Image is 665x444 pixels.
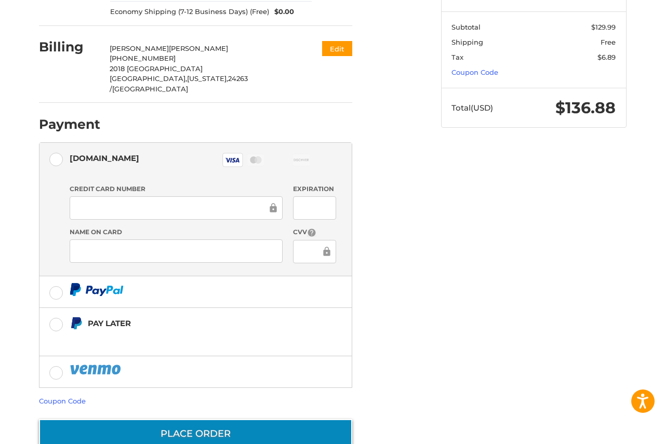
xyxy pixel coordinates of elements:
a: Coupon Code [451,68,498,76]
span: [GEOGRAPHIC_DATA], [110,74,187,83]
span: [GEOGRAPHIC_DATA] [112,85,188,93]
span: Tax [451,53,463,61]
h2: Billing [39,39,100,55]
span: 2018 [GEOGRAPHIC_DATA] [110,64,203,73]
img: PayPal icon [70,363,123,376]
span: [PERSON_NAME] [110,44,169,52]
a: Coupon Code [39,397,86,405]
span: [PHONE_NUMBER] [110,54,176,62]
span: Shipping [451,38,483,46]
span: $0.00 [269,7,294,17]
span: [PERSON_NAME] [169,44,228,52]
img: PayPal icon [70,283,124,296]
span: $6.89 [597,53,616,61]
span: Free [601,38,616,46]
div: Pay Later [88,315,287,332]
span: [US_STATE], [187,74,228,83]
iframe: PayPal Message 1 [70,334,287,343]
span: Economy Shipping (7-12 Business Days) (Free) [110,7,269,17]
img: Pay Later icon [70,317,83,330]
div: [DOMAIN_NAME] [70,150,139,167]
span: Total (USD) [451,103,493,113]
label: Expiration [293,184,336,194]
span: Subtotal [451,23,481,31]
label: Credit Card Number [70,184,283,194]
label: CVV [293,227,336,237]
span: 24263 / [110,74,248,93]
span: $136.88 [555,98,616,117]
h2: Payment [39,116,100,132]
label: Name on Card [70,227,283,237]
span: $129.99 [591,23,616,31]
button: Edit [322,41,352,56]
